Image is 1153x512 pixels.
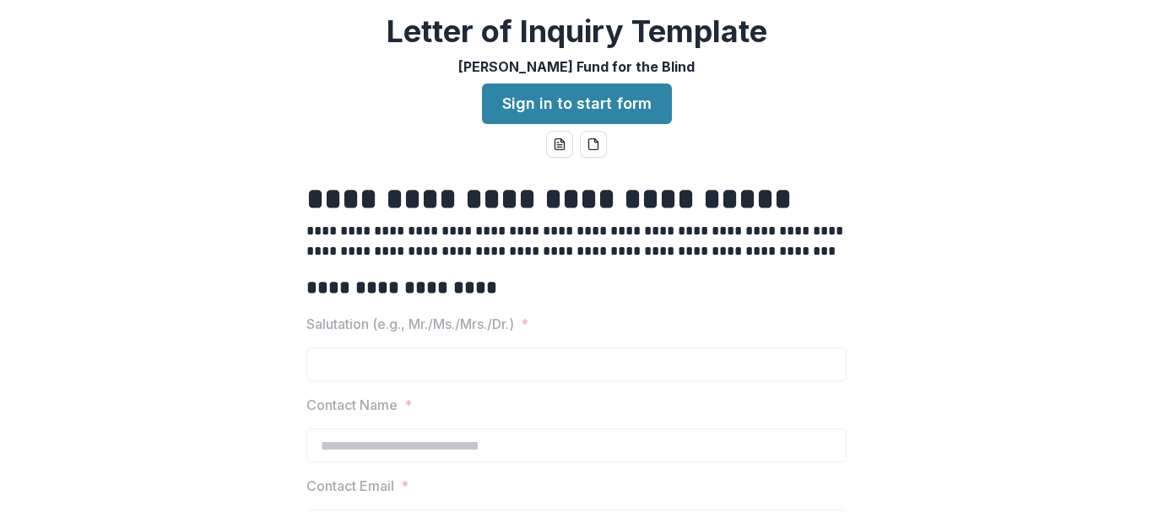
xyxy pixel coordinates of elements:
p: Contact Name [306,395,398,415]
a: Sign in to start form [482,84,672,124]
button: word-download [546,131,573,158]
p: Contact Email [306,476,394,496]
button: pdf-download [580,131,607,158]
p: Salutation (e.g., Mr./Ms./Mrs./Dr.) [306,314,514,334]
h2: Letter of Inquiry Template [387,13,767,50]
p: [PERSON_NAME] Fund for the Blind [458,57,695,77]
